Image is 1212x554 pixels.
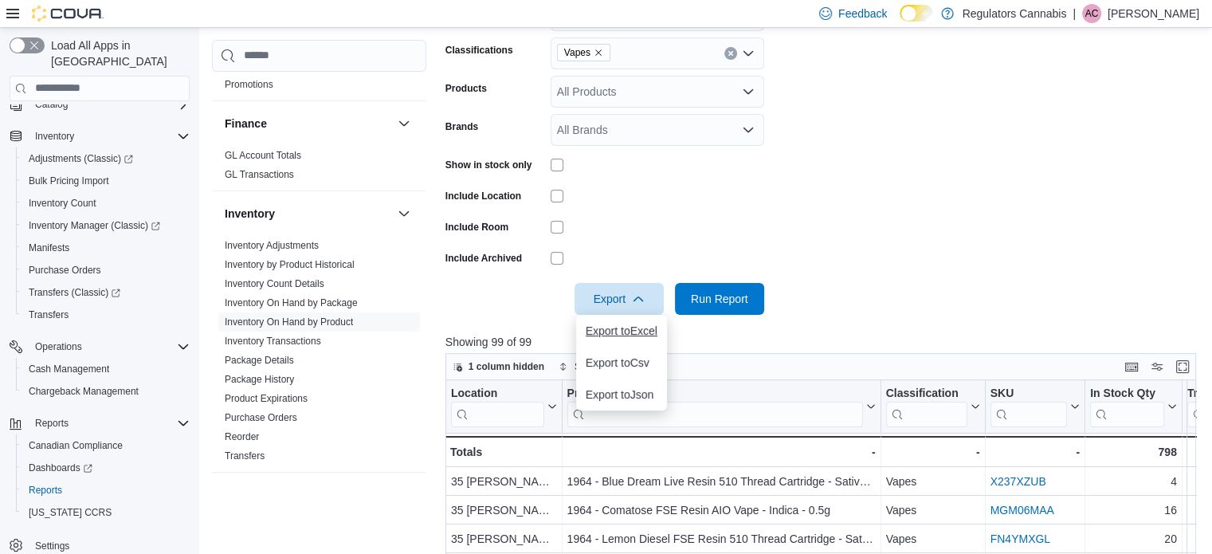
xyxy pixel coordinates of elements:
[567,386,862,401] div: Product
[16,501,196,524] button: [US_STATE] CCRS
[22,261,190,280] span: Purchase Orders
[394,485,414,505] button: Loyalty
[35,417,69,430] span: Reports
[1108,4,1199,23] p: [PERSON_NAME]
[567,442,875,462] div: -
[16,479,196,501] button: Reports
[225,168,294,181] span: GL Transactions
[1090,472,1177,491] div: 4
[22,458,190,477] span: Dashboards
[35,340,82,353] span: Operations
[29,506,112,519] span: [US_STATE] CCRS
[225,411,297,424] span: Purchase Orders
[16,457,196,479] a: Dashboards
[29,484,62,497] span: Reports
[451,501,557,520] div: 35 [PERSON_NAME] Dr
[1090,386,1164,401] div: In Stock Qty
[225,487,264,503] h3: Loyalty
[724,47,737,60] button: Clear input
[451,529,557,548] div: 35 [PERSON_NAME] Dr
[394,204,414,223] button: Inventory
[445,252,522,265] label: Include Archived
[3,125,196,147] button: Inventory
[552,357,623,376] button: Sort fields
[225,373,294,386] span: Package History
[22,149,139,168] a: Adjustments (Classic)
[445,44,513,57] label: Classifications
[29,197,96,210] span: Inventory Count
[225,316,353,328] a: Inventory On Hand by Product
[225,412,297,423] a: Purchase Orders
[22,458,99,477] a: Dashboards
[22,283,127,302] a: Transfers (Classic)
[225,431,259,442] a: Reorder
[22,436,129,455] a: Canadian Compliance
[225,297,358,308] a: Inventory On Hand by Package
[394,114,414,133] button: Finance
[225,374,294,385] a: Package History
[445,221,508,234] label: Include Room
[990,386,1067,401] div: SKU
[900,5,933,22] input: Dark Mode
[22,171,190,191] span: Bulk Pricing Import
[446,357,551,376] button: 1 column hidden
[225,355,294,366] a: Package Details
[29,385,139,398] span: Chargeback Management
[29,242,69,254] span: Manifests
[29,219,160,232] span: Inventory Manager (Classic)
[22,481,69,500] a: Reports
[16,237,196,259] button: Manifests
[225,259,355,270] a: Inventory by Product Historical
[22,216,190,235] span: Inventory Manager (Classic)
[567,529,875,548] div: 1964 - Lemon Diesel FSE Resin 510 Thread Cartridge - Sativa - 1g
[29,414,190,433] span: Reports
[691,291,748,307] span: Run Report
[225,278,324,289] a: Inventory Count Details
[225,430,259,443] span: Reorder
[885,529,979,548] div: Vapes
[16,170,196,192] button: Bulk Pricing Import
[1090,442,1177,462] div: 798
[22,436,190,455] span: Canadian Compliance
[567,501,875,520] div: 1964 - Comatose FSE Resin AIO Vape - Indica - 0.5g
[35,98,68,111] span: Catalog
[1085,4,1099,23] span: AC
[1173,357,1192,376] button: Enter fullscreen
[225,336,321,347] a: Inventory Transactions
[29,175,109,187] span: Bulk Pricing Import
[29,95,74,114] button: Catalog
[885,472,979,491] div: Vapes
[225,169,294,180] a: GL Transactions
[575,360,617,373] span: Sort fields
[22,382,190,401] span: Chargeback Management
[594,48,603,57] button: Remove Vapes from selection in this group
[22,194,103,213] a: Inventory Count
[225,206,275,222] h3: Inventory
[445,82,487,95] label: Products
[225,450,265,462] a: Transfers
[1090,386,1164,426] div: In Stock Qty
[445,334,1204,350] p: Showing 99 of 99
[29,286,120,299] span: Transfers (Classic)
[29,363,109,375] span: Cash Management
[225,239,319,252] span: Inventory Adjustments
[225,354,294,367] span: Package Details
[838,6,887,22] span: Feedback
[225,392,308,405] span: Product Expirations
[22,238,76,257] a: Manifests
[584,283,654,315] span: Export
[3,412,196,434] button: Reports
[962,4,1066,23] p: Regulators Cannabis
[225,116,391,132] button: Finance
[29,337,190,356] span: Operations
[22,261,108,280] a: Purchase Orders
[990,475,1045,488] a: X237XZUB
[885,386,967,401] div: Classification
[22,382,145,401] a: Chargeback Management
[16,259,196,281] button: Purchase Orders
[567,472,875,491] div: 1964 - Blue Dream Live Resin 510 Thread Cartridge - Sativa - 1g
[22,283,190,302] span: Transfers (Classic)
